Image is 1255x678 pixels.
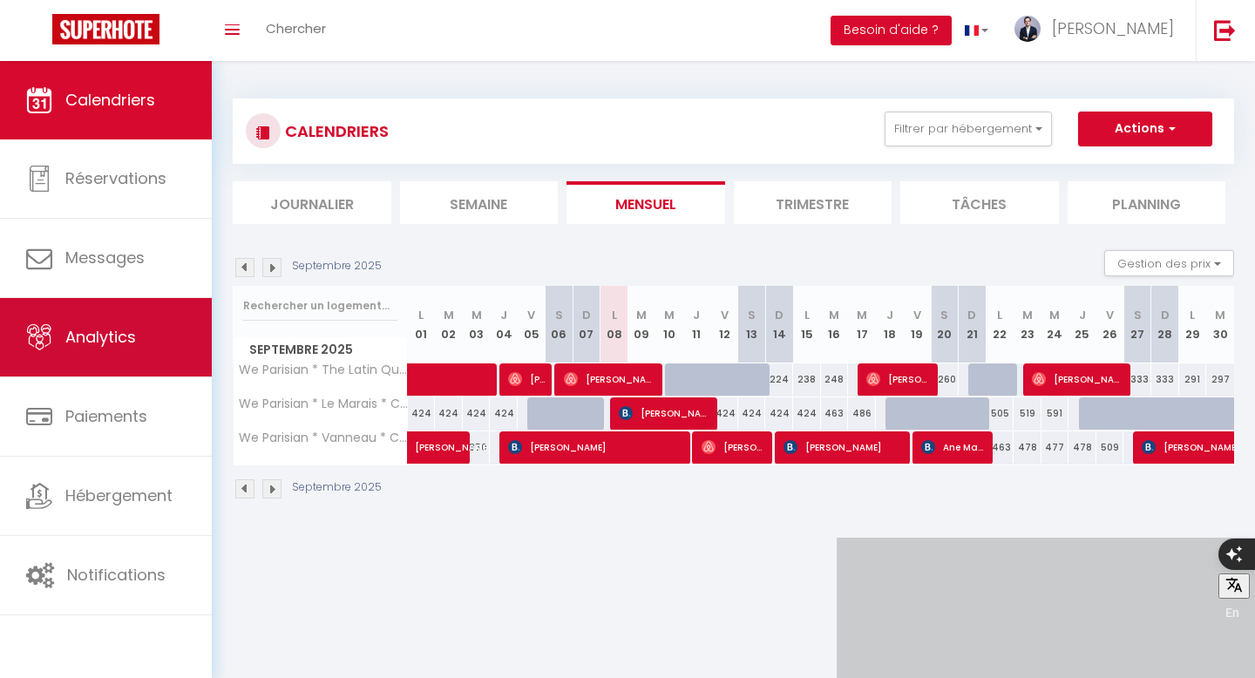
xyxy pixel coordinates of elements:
[508,431,685,464] span: [PERSON_NAME]
[463,397,491,430] div: 424
[627,286,655,363] th: 09
[233,181,391,224] li: Journalier
[65,326,136,348] span: Analytics
[408,286,436,363] th: 01
[710,286,738,363] th: 12
[415,422,495,455] span: [PERSON_NAME]
[1161,307,1170,323] abbr: D
[1052,17,1174,39] span: [PERSON_NAME]
[1078,112,1212,146] button: Actions
[655,286,683,363] th: 10
[848,286,876,363] th: 17
[1014,431,1041,464] div: 478
[1151,363,1179,396] div: 333
[600,286,628,363] th: 08
[1049,307,1060,323] abbr: M
[986,286,1014,363] th: 22
[1079,307,1086,323] abbr: J
[857,307,867,323] abbr: M
[1123,363,1151,396] div: 333
[236,397,410,410] span: We Parisian * Le Marais * Cozy Home
[997,307,1002,323] abbr: L
[67,564,166,586] span: Notifications
[408,397,436,430] div: 424
[913,307,921,323] abbr: V
[1014,286,1041,363] th: 23
[471,307,482,323] abbr: M
[1179,286,1207,363] th: 29
[65,485,173,506] span: Hébergement
[292,479,382,496] p: Septembre 2025
[14,7,66,59] button: Ouvrir le widget de chat LiveChat
[683,286,711,363] th: 11
[527,307,535,323] abbr: V
[959,286,987,363] th: 21
[986,397,1014,430] div: 505
[65,405,147,427] span: Paiements
[734,181,892,224] li: Trimestre
[234,337,407,363] span: Septembre 2025
[793,286,821,363] th: 15
[876,286,904,363] th: 18
[1068,181,1226,224] li: Planning
[65,247,145,268] span: Messages
[793,363,821,396] div: 238
[52,14,159,44] img: Super Booking
[418,307,424,323] abbr: L
[710,397,738,430] div: 424
[1190,307,1195,323] abbr: L
[408,431,436,464] a: [PERSON_NAME]
[921,431,987,464] span: Ane Mari Hole [PERSON_NAME]
[664,307,675,323] abbr: M
[986,431,1014,464] div: 463
[765,286,793,363] th: 14
[636,307,647,323] abbr: M
[765,363,793,396] div: 224
[65,89,155,111] span: Calendriers
[821,286,849,363] th: 16
[1123,286,1151,363] th: 27
[1041,286,1069,363] th: 24
[1151,286,1179,363] th: 28
[1041,397,1069,430] div: 591
[1104,250,1234,276] button: Gestion des prix
[1214,19,1236,41] img: logout
[266,19,326,37] span: Chercher
[831,16,952,45] button: Besoin d'aide ?
[508,363,546,396] span: [PERSON_NAME]
[804,307,810,323] abbr: L
[65,167,166,189] span: Réservations
[738,286,766,363] th: 13
[400,181,559,224] li: Semaine
[573,286,600,363] th: 07
[566,181,725,224] li: Mensuel
[490,286,518,363] th: 04
[1014,397,1041,430] div: 519
[793,397,821,430] div: 424
[886,307,893,323] abbr: J
[292,258,382,275] p: Septembre 2025
[1106,307,1114,323] abbr: V
[435,286,463,363] th: 02
[829,307,839,323] abbr: M
[940,307,948,323] abbr: S
[784,431,905,464] span: [PERSON_NAME]
[1206,286,1234,363] th: 30
[848,397,876,430] div: 486
[281,112,389,151] h3: CALENDRIERS
[748,307,756,323] abbr: S
[775,307,784,323] abbr: D
[866,363,932,396] span: [PERSON_NAME]
[490,397,518,430] div: 424
[546,286,573,363] th: 06
[236,431,410,444] span: We Parisian * Vanneau * Cozy Home
[555,307,563,323] abbr: S
[903,286,931,363] th: 19
[500,307,507,323] abbr: J
[821,363,849,396] div: 248
[1096,431,1124,464] div: 509
[1022,307,1033,323] abbr: M
[1014,16,1041,42] img: ...
[693,307,700,323] abbr: J
[1134,307,1142,323] abbr: S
